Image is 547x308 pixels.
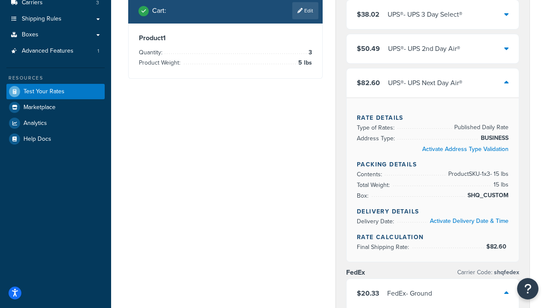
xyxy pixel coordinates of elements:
div: UPS® - UPS 3 Day Select® [388,9,462,21]
span: Address Type: [357,134,397,143]
a: Test Your Rates [6,84,105,99]
button: Open Resource Center [517,278,538,299]
h4: Packing Details [357,160,509,169]
span: Product Weight: [139,58,182,67]
span: Published Daily Rate [452,122,509,133]
a: Activate Address Type Validation [422,145,509,154]
a: Analytics [6,115,105,131]
span: $38.02 [357,9,379,19]
span: Final Shipping Rate: [357,243,411,252]
span: 5 lbs [296,58,312,68]
h3: FedEx [346,268,365,277]
span: shqfedex [492,268,519,277]
span: Type of Rates: [357,123,397,132]
a: Edit [292,2,318,19]
a: Help Docs [6,131,105,147]
a: Marketplace [6,100,105,115]
h4: Delivery Details [357,207,509,216]
span: Contents: [357,170,384,179]
span: Quantity: [139,48,165,57]
a: Boxes [6,27,105,43]
span: Box: [357,191,371,200]
span: Analytics [24,120,47,127]
h4: Rate Details [357,113,509,122]
span: $82.60 [357,78,380,88]
h4: Rate Calculation [357,233,509,242]
span: 3 [306,47,312,58]
a: Activate Delivery Date & Time [430,216,509,225]
span: 1 [97,47,99,55]
li: Advanced Features [6,43,105,59]
span: Marketplace [24,104,56,111]
div: Resources [6,74,105,82]
span: Test Your Rates [24,88,65,95]
div: FedEx - Ground [387,287,432,299]
span: Advanced Features [22,47,74,55]
span: BUSINESS [479,133,509,143]
h2: Cart : [152,7,166,15]
a: Shipping Rules [6,11,105,27]
span: 15 lbs [491,180,509,190]
a: Advanced Features1 [6,43,105,59]
span: SHQ_CUSTOM [465,190,509,201]
h3: Product 1 [139,34,312,42]
span: Help Docs [24,136,51,143]
span: Shipping Rules [22,15,62,23]
div: UPS® - UPS 2nd Day Air® [388,43,460,55]
span: Product SKU-1 x 3 - 15 lbs [446,169,509,179]
p: Carrier Code: [457,267,519,278]
span: $82.60 [486,242,509,251]
span: Total Weight: [357,181,392,190]
span: Delivery Date: [357,217,396,226]
span: $20.33 [357,288,379,298]
span: $50.49 [357,44,380,53]
div: UPS® - UPS Next Day Air® [388,77,462,89]
span: Boxes [22,31,38,38]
